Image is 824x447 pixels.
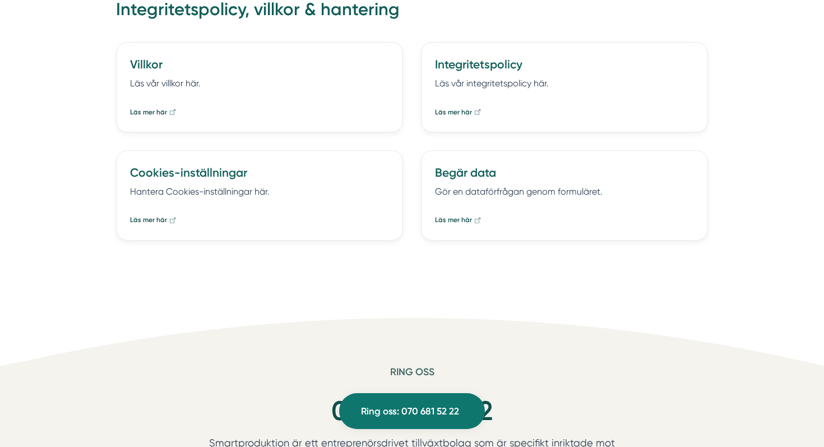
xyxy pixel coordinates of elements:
p: Hantera Cookies-inställningar här. [130,185,389,203]
h4: Begär data [435,164,694,185]
a: 070 681 52 22 [331,395,493,427]
p: Gör en dataförfrågan genom formuläret. [435,185,694,203]
p: Läs vår integritetspolicy här. [435,76,694,95]
a: Ring oss: 070 681 52 22 [339,393,485,429]
span: Läs mer här [130,215,167,225]
h4: Villkor [130,56,389,76]
span: Läs mer här [435,215,472,225]
h4: Integritetspolicy [435,56,694,76]
span: Läs mer här [435,107,472,118]
a: Läs mer här [130,215,177,225]
a: Läs mer här [130,107,177,118]
a: Läs mer här [435,107,482,118]
h6: Ring oss [197,366,627,387]
span: Ring oss: 070 681 52 22 [361,404,459,419]
h4: Cookies-inställningar [130,164,389,185]
span: Läs mer här [130,107,167,118]
p: Läs vår villkor här. [130,76,389,95]
a: Läs mer här [435,215,482,225]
